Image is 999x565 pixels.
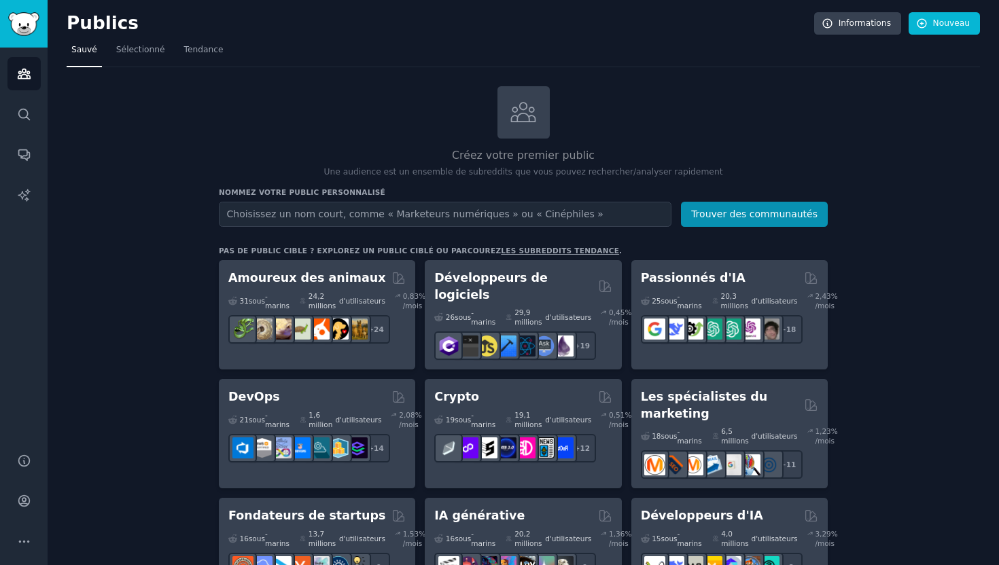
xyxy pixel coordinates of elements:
img: geckos léopards [270,318,292,340]
img: chatgpt_prompts_ [720,318,741,340]
img: défiblockchain [514,437,536,458]
font: Publics [67,13,139,33]
font: sous [661,297,678,305]
font: d'utilisateurs [339,297,385,305]
font: 29,9 millions [514,308,542,326]
img: Marketing par courriel [701,454,722,475]
font: 15 [652,534,661,543]
img: bigseo [663,454,684,475]
font: 2,43 [815,292,830,300]
img: Ingénieurs de plateforme [347,437,368,458]
font: 1,23 [815,427,830,435]
font: d'utilisateurs [545,313,591,321]
font: d'utilisateurs [339,534,385,543]
font: Pas de public cible ? Explorez un public ciblé ou parcourez [219,247,501,255]
font: -marins [265,530,290,547]
img: Recherche en marketing [739,454,760,475]
font: Sélectionné [116,45,165,54]
font: % /mois [403,530,425,547]
font: -marins [471,530,495,547]
font: Passionnés d'IA [641,271,746,285]
font: d'utilisateurs [545,416,591,424]
font: 0,45 [609,308,625,316]
font: Tendance [184,45,224,54]
font: 19 [446,416,455,424]
a: Nouveau [909,12,980,35]
font: -marins [678,292,702,310]
font: Sauvé [71,45,97,54]
a: les subreddits tendance [501,247,619,255]
font: -marins [678,530,702,547]
font: % /mois [403,292,425,310]
font: Développeurs d'IA [641,509,763,522]
font: -marins [471,308,495,326]
font: Crypto [434,390,479,403]
font: 12 [580,444,590,452]
font: 18 [652,432,661,440]
font: d'utilisateurs [335,416,381,424]
img: Intelligence artificielle [758,318,779,340]
a: Sélectionné [111,39,170,67]
font: -marins [265,411,290,429]
font: Nouveau [933,18,970,28]
img: Logo de GummySearch [8,12,39,36]
img: calopsitte [309,318,330,340]
font: sous [661,534,678,543]
img: AskComputerScience [533,335,555,357]
font: 14 [374,444,384,452]
font: Trouver des communautés [691,208,818,219]
font: d'utilisateurs [752,297,798,305]
font: Informations [839,18,891,28]
font: 21 [240,416,249,424]
font: % /mois [815,292,837,310]
img: réactifnatif [514,335,536,357]
img: race de chien [347,318,368,340]
font: Fondateurs de startups [228,509,385,522]
img: 0xPolygon [457,437,478,458]
font: 20,2 millions [514,530,542,547]
img: ingénierie de plateforme [309,437,330,458]
font: d'utilisateurs [545,534,591,543]
font: 1,6 million [309,411,332,429]
font: % /mois [815,530,837,547]
font: 6,5 millions [721,427,748,445]
img: Docker_DevOps [270,437,292,458]
font: % /mois [609,530,631,547]
img: tortue [290,318,311,340]
font: d'utilisateurs [752,534,798,543]
font: 11 [786,460,796,469]
font: IA générative [434,509,525,522]
img: marketing de contenu [644,454,665,475]
font: 13,7 millions [309,530,336,547]
font: 31 [240,297,249,305]
font: 1,36 [609,530,625,538]
font: Une audience est un ensemble de subreddits que vous pouvez rechercher/analyser rapidement [324,167,723,177]
font: Développeurs de logiciels [434,271,548,302]
img: ballpython [251,318,273,340]
img: élixir [553,335,574,357]
font: 26 [446,313,455,321]
img: aws_cdk [328,437,349,458]
img: csharp [438,335,459,357]
font: d'utilisateurs [752,432,798,440]
font: Amoureux des animaux [228,271,386,285]
font: sous [661,432,678,440]
font: Créez votre premier public [452,149,595,162]
font: 20,3 millions [720,292,748,310]
font: 19,1 millions [514,411,542,429]
font: sous [249,416,265,424]
font: 24 [374,325,384,333]
img: apprendre JavaScript [476,335,497,357]
font: Nommez votre public personnalisé [219,188,385,196]
img: DeepSeek [663,318,684,340]
font: sous [249,297,265,305]
font: 3,29 [815,530,830,538]
img: annonces Google [720,454,741,475]
img: Catalogue d'outils AI [682,318,703,340]
font: Les spécialistes du marketing [641,390,768,420]
font: 2,08 [399,411,415,419]
font: % /mois [815,427,837,445]
font: 0,51 [609,411,625,419]
img: logiciel [457,335,478,357]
